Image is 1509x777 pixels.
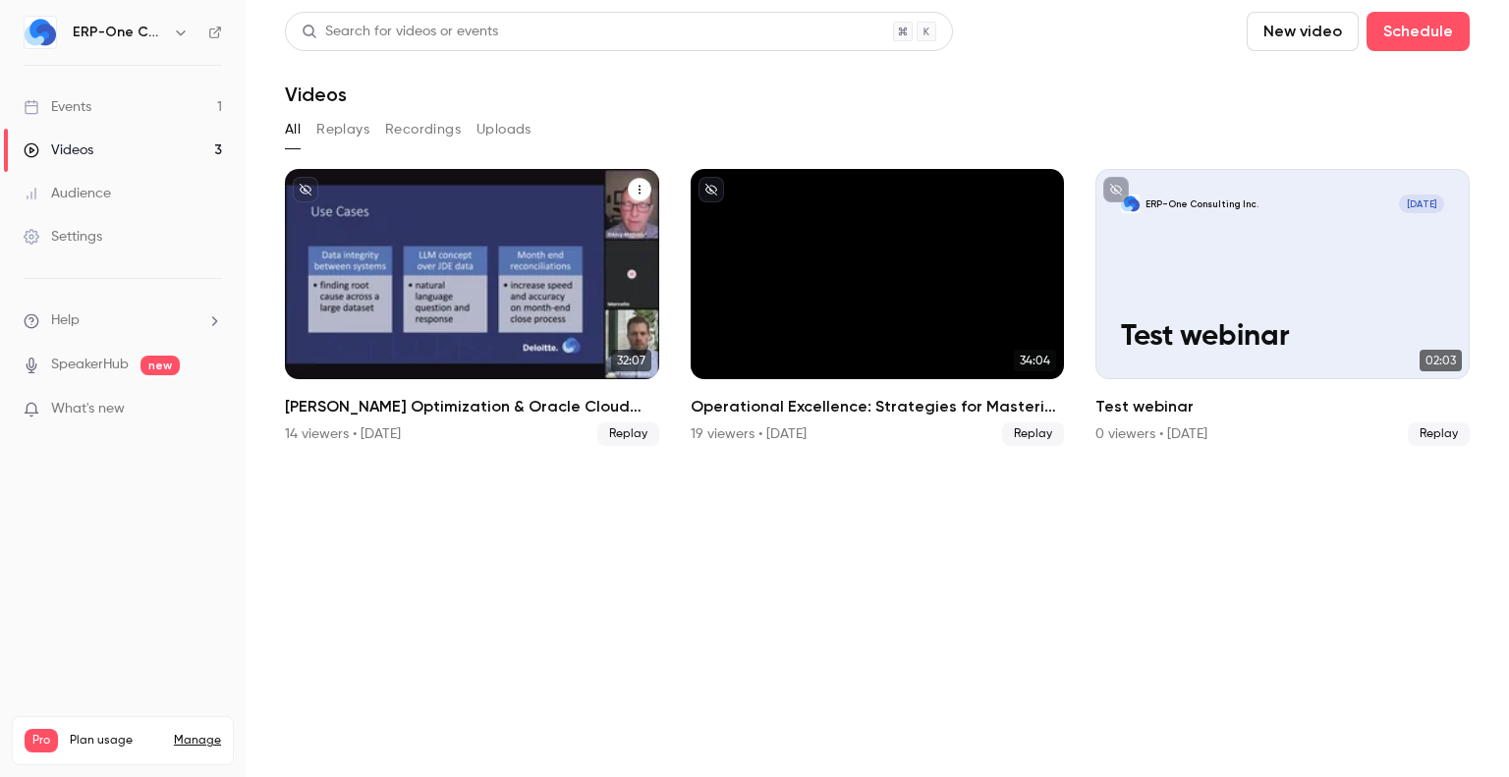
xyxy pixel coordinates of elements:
[691,169,1065,446] li: Operational Excellence: Strategies for Mastering JDE Continuous Delivery
[1002,422,1064,446] span: Replay
[1103,177,1129,202] button: unpublished
[691,169,1065,446] a: 34:04Operational Excellence: Strategies for Mastering JDE Continuous Delivery19 viewers • [DATE]R...
[25,729,58,752] span: Pro
[285,12,1470,765] section: Videos
[293,177,318,202] button: unpublished
[1095,424,1207,444] div: 0 viewers • [DATE]
[25,17,56,48] img: ERP-One Consulting Inc.
[51,355,129,375] a: SpeakerHub
[1399,194,1444,213] span: [DATE]
[1095,169,1470,446] li: Test webinar
[611,350,651,371] span: 32:07
[285,169,1470,446] ul: Videos
[174,733,221,749] a: Manage
[1247,12,1359,51] button: New video
[691,424,807,444] div: 19 viewers • [DATE]
[385,114,461,145] button: Recordings
[70,733,162,749] span: Plan usage
[73,23,165,42] h6: ERP-One Consulting Inc.
[699,177,724,202] button: unpublished
[285,83,347,106] h1: Videos
[1367,12,1470,51] button: Schedule
[285,169,659,446] li: JD Edwards Optimization & Oracle Cloud Migration: Expert Webinar with Deloitte
[24,310,222,331] li: help-dropdown-opener
[476,114,531,145] button: Uploads
[597,422,659,446] span: Replay
[285,114,301,145] button: All
[1408,422,1470,446] span: Replay
[1121,194,1140,213] img: Test webinar
[316,114,369,145] button: Replays
[691,395,1065,418] h2: Operational Excellence: Strategies for Mastering JDE Continuous Delivery
[140,356,180,375] span: new
[285,169,659,446] a: 32:07[PERSON_NAME] Optimization & Oracle Cloud Migration: Expert Webinar with Deloitte14 viewers ...
[1095,169,1470,446] a: Test webinar ERP-One Consulting Inc.[DATE]Test webinar02:03Test webinar0 viewers • [DATE]Replay
[285,424,401,444] div: 14 viewers • [DATE]
[1121,320,1444,355] p: Test webinar
[302,22,498,42] div: Search for videos or events
[24,227,102,247] div: Settings
[24,97,91,117] div: Events
[1420,350,1462,371] span: 02:03
[1095,395,1470,418] h2: Test webinar
[51,310,80,331] span: Help
[24,184,111,203] div: Audience
[1146,197,1258,210] p: ERP-One Consulting Inc.
[24,140,93,160] div: Videos
[1014,350,1056,371] span: 34:04
[51,399,125,419] span: What's new
[285,395,659,418] h2: [PERSON_NAME] Optimization & Oracle Cloud Migration: Expert Webinar with Deloitte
